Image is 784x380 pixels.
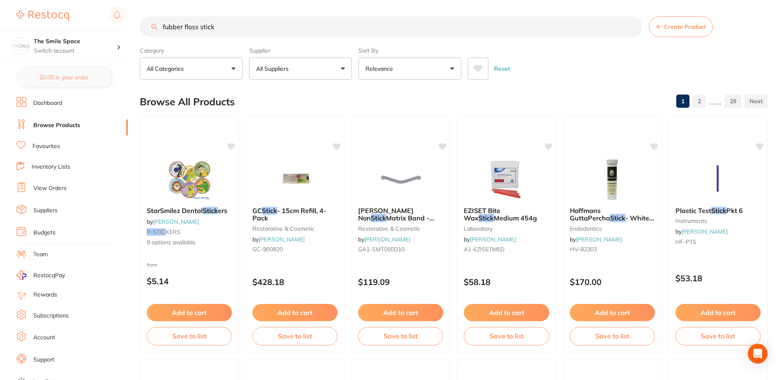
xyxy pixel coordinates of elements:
em: Stick [610,214,625,222]
a: View Orders [33,184,67,192]
b: Hoffmans GuttaPercha Stick - White - 110g [570,207,655,222]
img: Plastic Test Stick Pkt 6 [691,159,745,200]
small: restorative & cosmetic [252,225,338,232]
em: Stick [711,206,726,215]
img: Restocq Logo [16,11,69,21]
span: GA1-SMT050D10 [358,246,405,253]
p: ...... [709,97,722,106]
small: instruments [675,218,761,224]
small: restorative & cosmetic [358,225,443,232]
span: Plastic Test [675,206,711,215]
img: RestocqPay [16,271,26,280]
a: [PERSON_NAME] [153,218,199,225]
span: HV-82303 [570,246,597,253]
button: Add to cart [570,304,655,321]
span: Create Product [664,23,706,30]
a: Subscriptions [33,312,69,320]
img: GC Stick - 15cm Refill, 4-Pack [268,159,322,200]
button: Save to list [358,327,443,345]
input: Search Products [140,16,642,37]
a: Support [33,356,54,364]
b: Plastic Test Stick Pkt 6 [675,207,761,214]
label: Sort By [358,47,461,54]
button: Add to cart [358,304,443,321]
p: All Suppliers [256,65,292,73]
span: by [675,228,728,235]
em: Stick [262,206,277,215]
button: Save to list [252,327,338,345]
a: Account [33,334,55,342]
span: Medium 454g [494,214,537,222]
div: Open Intercom Messenger [748,344,768,364]
em: Stick [479,214,494,222]
a: 29 [725,93,741,109]
a: [PERSON_NAME] [576,236,622,243]
em: P-STIC [147,228,166,236]
button: Create Product [649,16,713,37]
p: $5.14 [147,276,232,286]
label: Supplier [249,47,352,54]
a: [PERSON_NAME] [259,236,305,243]
span: Matrix Band - Size 13 Pedo - Dead Soft, 100-Pack [358,214,437,237]
a: Budgets [33,229,56,237]
img: StarSmilez Dental Stickers [163,159,216,200]
img: The Smile Space [13,38,29,54]
span: by [147,218,199,225]
a: Inventory Lists [32,163,70,171]
a: Favourites [32,142,60,151]
a: Dashboard [33,99,62,107]
b: Garrison Non Stick Matrix Band - Size 13 Pedo - Dead Soft, 100-Pack [358,207,443,222]
p: $170.00 [570,277,655,287]
span: GC-900820 [252,246,283,253]
label: Category [140,47,243,54]
a: Restocq Logo [16,6,69,25]
h4: The Smile Space [34,37,117,46]
a: [PERSON_NAME] [364,236,410,243]
span: HF-PTS [675,238,696,246]
button: $0.00 in your order [16,67,111,87]
a: [PERSON_NAME] [682,228,728,235]
button: Add to cart [464,304,549,321]
span: StarSmilez Dental [147,206,203,215]
a: Team [33,250,48,259]
p: $58.18 [464,277,549,287]
span: GC [252,206,262,215]
button: Add to cart [252,304,338,321]
button: Save to list [570,327,655,345]
span: by [358,236,410,243]
small: endodontics [570,225,655,232]
span: by [464,236,516,243]
b: StarSmilez Dental Stickers [147,207,232,214]
span: Hoffmans GuttaPercha [570,206,610,222]
span: [PERSON_NAME] Non [358,206,414,222]
p: All Categories [147,65,187,73]
span: from [147,262,157,268]
a: 1 [676,93,689,109]
a: RestocqPay [16,271,65,280]
span: by [570,236,622,243]
img: Garrison Non Stick Matrix Band - Size 13 Pedo - Dead Soft, 100-Pack [374,159,428,200]
span: Pkt 6 [726,206,743,215]
a: [PERSON_NAME] [470,236,516,243]
a: Rewards [33,291,57,299]
span: 9 options available [147,239,232,247]
button: Save to list [675,327,761,345]
span: - 15cm Refill, 4-Pack [252,206,326,222]
button: Add to cart [147,304,232,321]
a: 2 [693,93,706,109]
button: Add to cart [675,304,761,321]
span: - White - 110g [570,214,654,229]
span: by [252,236,305,243]
em: Stick [203,206,218,215]
p: $53.18 [675,273,761,283]
span: EZISET Bite Wax [464,206,500,222]
small: laboratory [464,225,549,232]
span: A1-EZISETMED [464,246,504,253]
em: Stick [371,214,386,222]
button: Save to list [147,327,232,345]
b: EZISET Bite Wax Stick Medium 454g [464,207,549,222]
p: Relevance [365,65,396,73]
span: KERS [166,228,180,236]
span: RestocqPay [33,271,65,280]
h2: Browse All Products [140,96,235,108]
